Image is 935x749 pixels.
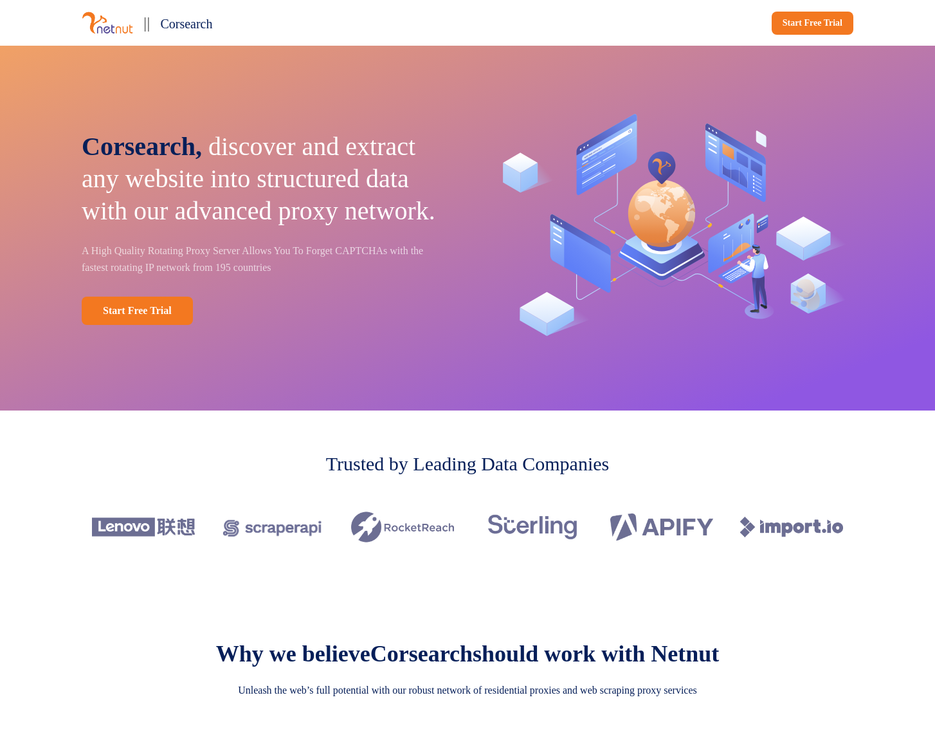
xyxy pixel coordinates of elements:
[197,683,738,698] p: Unleash the web’s full potential with our robust network of residential proxies and web scraping ...
[772,12,853,35] a: Start Free Trial
[82,243,449,276] p: A High Quality Rotating Proxy Server Allows You To Forget CAPTCHAs with the fastest rotating IP n...
[216,640,719,667] p: Why we believe should work with Netnut
[82,131,449,227] p: discover and extract any website into structured data with our advanced proxy network.
[143,10,150,35] p: ||
[82,297,193,325] a: Start Free Trial
[370,641,473,667] span: Corsearch
[160,17,212,31] span: Corsearch
[82,132,202,161] span: Corsearch,
[326,449,610,478] p: Trusted by Leading Data Companies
